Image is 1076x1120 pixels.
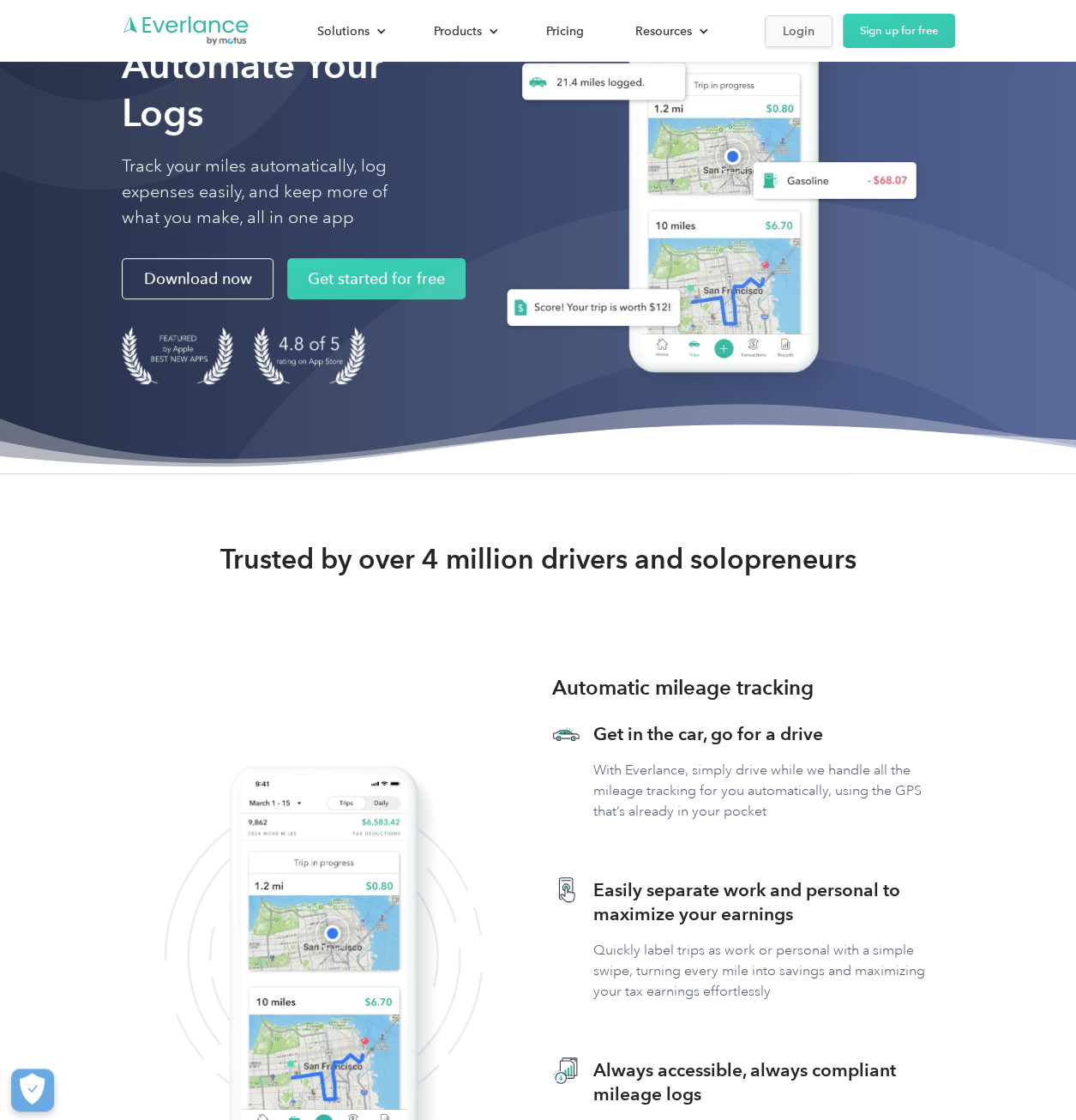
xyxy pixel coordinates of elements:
p: With Everlance, simply drive while we handle all the mileage tracking for you automatically, usin... [593,760,955,822]
div: Pricing [546,21,584,42]
div: Solutions [317,21,370,42]
div: Solutions [300,16,400,46]
a: Pricing [529,16,601,46]
p: Quickly label trips as work or personal with a simple swipe, turning every mile into savings and ... [593,940,955,1002]
img: Badge for Featured by Apple Best New Apps [122,327,233,384]
a: Login [765,15,833,47]
img: 4.9 out of 5 stars on the app store [254,327,365,384]
h3: Always accessible, always compliant mileage logs [593,1058,955,1106]
div: Resources [635,21,692,42]
a: Go to homepage [122,15,250,47]
a: Get started for free [287,258,466,299]
div: Resources [618,16,722,46]
button: Cookies Settings [11,1069,54,1111]
strong: Trusted by over 4 million drivers and solopreneurs [220,542,857,576]
a: Sign up for free [843,14,955,48]
h3: Get in the car, go for a drive [593,722,955,746]
p: Track your miles automatically, log expenses easily, and keep more of what you make, all in one app [122,154,428,231]
div: Products [417,16,512,46]
h3: Automatic mileage tracking [552,672,814,703]
div: Login [783,21,815,42]
div: Products [434,21,482,42]
a: Download now [122,258,274,299]
h3: Easily separate work and personal to maximize your earnings [593,878,955,926]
